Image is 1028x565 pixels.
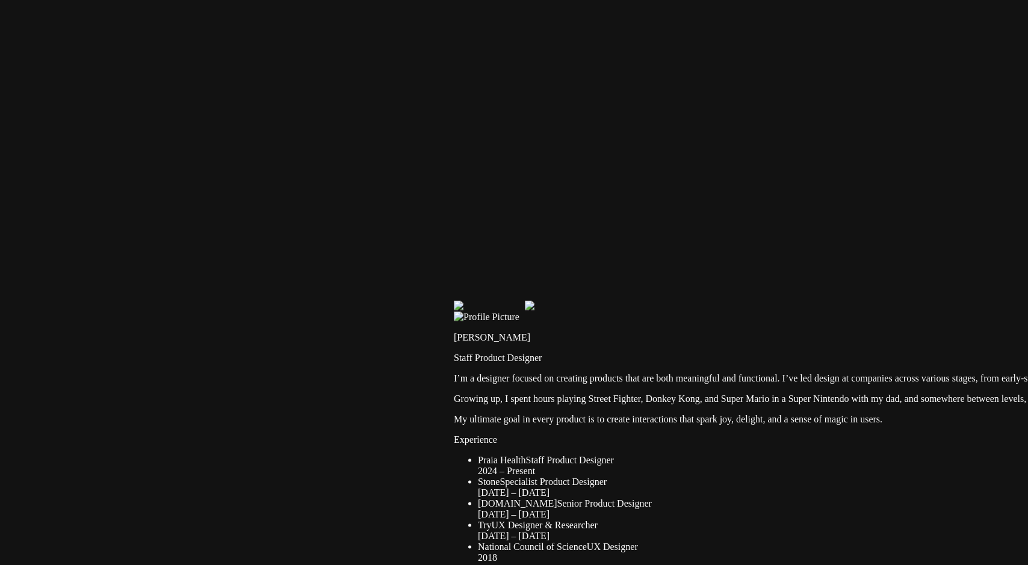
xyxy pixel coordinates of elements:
span: Praia Health [478,455,526,465]
span: National Council of Science [478,542,587,552]
img: Profile example [454,301,525,312]
span: Senior Product Designer [557,498,652,508]
img: Profile example [525,301,596,312]
span: UX Designer [587,542,638,552]
span: UX Designer & Researcher [492,520,598,530]
span: Staff Product Designer [526,455,614,465]
img: Profile Picture [454,312,519,323]
span: Try [478,520,492,530]
span: [DOMAIN_NAME] [478,498,557,508]
span: Specialist Product Designer [500,477,607,487]
span: Stone [478,477,500,487]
